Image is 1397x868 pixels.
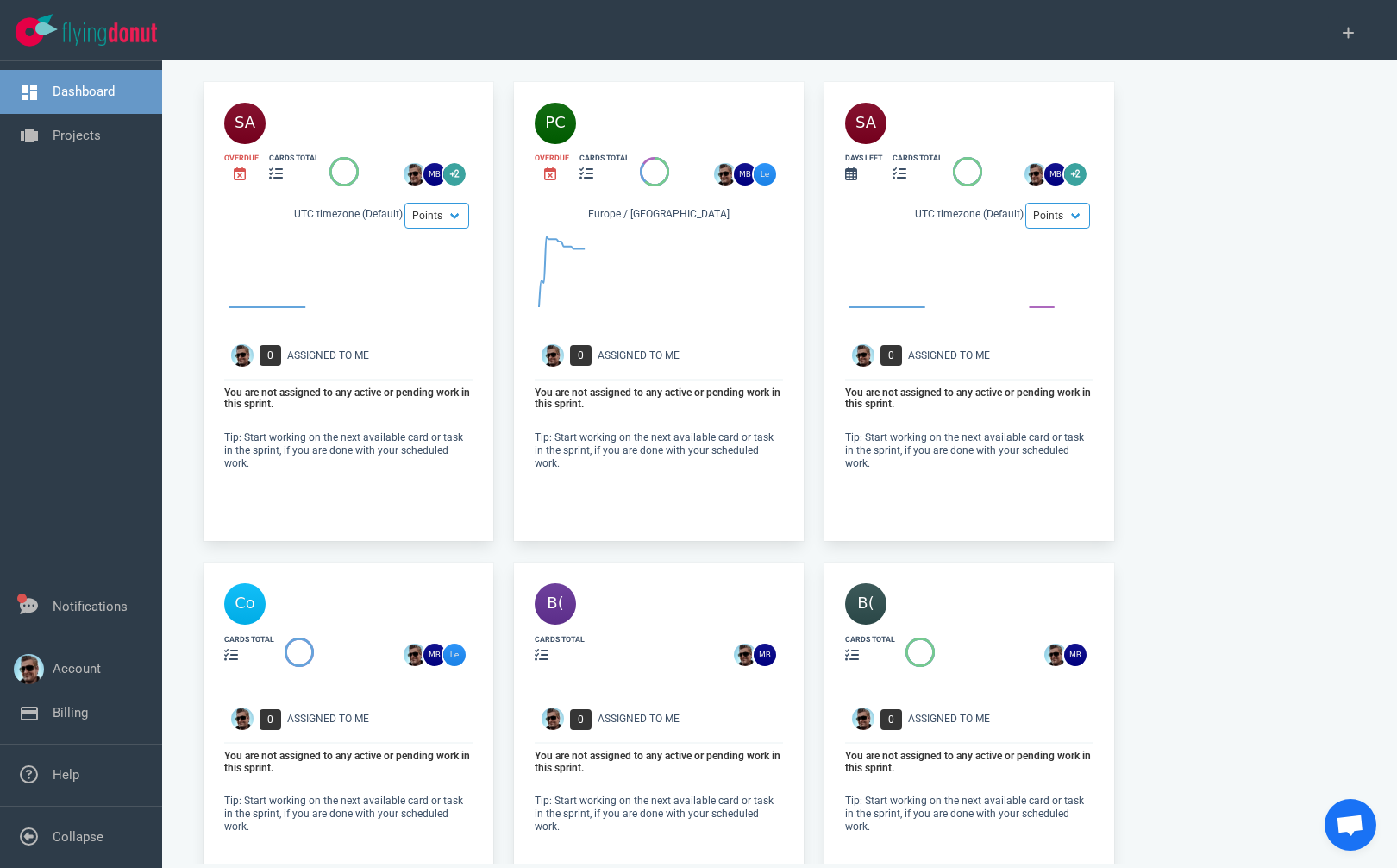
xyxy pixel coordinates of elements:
[53,661,101,676] a: Account
[1325,799,1376,851] div: Open de chat
[423,163,446,186] img: 26
[224,387,473,411] p: You are not assigned to any active or pending work in this sprint.
[845,431,1093,470] p: Tip: Start working on the next available card or task in the sprint, if you are done with your sc...
[845,634,895,645] div: cards total
[570,345,592,366] span: 0
[893,153,943,164] div: cards total
[224,583,266,625] img: 40
[62,22,157,46] img: Flying Donut text logo
[53,128,101,143] a: Projects
[1044,163,1067,186] img: 26
[880,709,902,730] span: 0
[535,103,576,144] img: 40
[404,644,426,666] img: 26
[570,709,592,730] span: 0
[404,163,426,186] img: 26
[535,206,783,225] div: Europe / [GEOGRAPHIC_DATA]
[535,431,783,470] p: Tip: Start working on the next available card or task in the sprint, if you are done with your sc...
[423,644,446,666] img: 26
[535,795,783,833] p: Tip: Start working on the next available card or task in the sprint, if you are done with your sc...
[542,344,564,367] img: Avatar
[598,711,793,726] div: Assigned To Me
[224,206,473,225] div: UTC timezone (Default)
[579,153,630,164] div: cards total
[734,163,756,186] img: 26
[224,634,274,645] div: cards total
[231,344,254,367] img: Avatar
[542,708,564,730] img: Avatar
[908,348,1104,363] div: Assigned To Me
[260,345,281,366] span: 0
[287,711,483,726] div: Assigned To Me
[224,153,259,164] div: Overdue
[1044,644,1067,666] img: 26
[224,751,473,774] p: You are not assigned to any active or pending work in this sprint.
[1024,163,1047,186] img: 26
[269,153,319,164] div: cards total
[845,153,882,164] div: days left
[535,153,569,164] div: Overdue
[852,708,874,730] img: Avatar
[845,583,886,625] img: 40
[53,767,79,783] a: Help
[880,345,902,366] span: 0
[535,583,576,625] img: 40
[754,644,776,666] img: 26
[754,163,776,186] img: 26
[224,431,473,470] p: Tip: Start working on the next available card or task in the sprint, if you are done with your sc...
[845,206,1093,225] div: UTC timezone (Default)
[231,708,254,730] img: Avatar
[450,169,459,179] text: +2
[443,644,466,666] img: 26
[287,348,483,363] div: Assigned To Me
[53,599,128,614] a: Notifications
[53,829,103,845] a: Collapse
[535,387,783,411] p: You are not assigned to any active or pending work in this sprint.
[598,348,793,363] div: Assigned To Me
[535,634,585,645] div: cards total
[535,751,783,774] p: You are not assigned to any active or pending work in this sprint.
[1071,169,1080,179] text: +2
[845,387,1093,411] p: You are not assigned to any active or pending work in this sprint.
[908,711,1104,726] div: Assigned To Me
[260,709,281,730] span: 0
[852,344,874,367] img: Avatar
[53,84,115,99] a: Dashboard
[845,103,886,144] img: 40
[845,795,1093,833] p: Tip: Start working on the next available card or task in the sprint, if you are done with your sc...
[714,163,736,186] img: 26
[224,795,473,833] p: Tip: Start working on the next available card or task in the sprint, if you are done with your sc...
[845,751,1093,774] p: You are not assigned to any active or pending work in this sprint.
[224,103,266,144] img: 40
[1064,644,1087,666] img: 26
[734,644,756,666] img: 26
[53,705,88,720] a: Billing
